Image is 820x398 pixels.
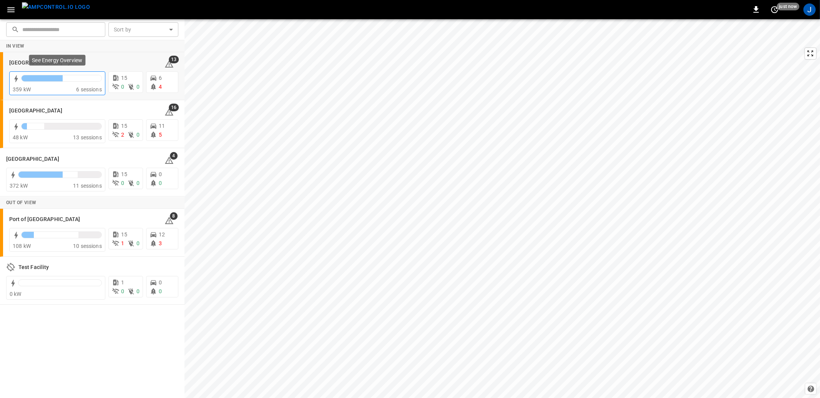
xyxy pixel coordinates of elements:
[136,240,140,246] span: 0
[159,123,165,129] span: 11
[13,86,31,92] span: 359 kW
[159,171,162,177] span: 0
[13,134,28,140] span: 48 kW
[169,56,179,63] span: 13
[10,291,22,297] span: 0 kW
[159,288,162,294] span: 0
[170,212,178,220] span: 8
[121,123,127,129] span: 15
[121,279,124,286] span: 1
[159,231,165,238] span: 12
[73,134,102,140] span: 13 sessions
[6,200,36,205] strong: Out of View
[159,84,162,90] span: 4
[73,243,102,249] span: 10 sessions
[170,152,178,160] span: 4
[9,215,80,224] h6: Port of Long Beach
[13,243,31,249] span: 108 kW
[768,3,781,16] button: set refresh interval
[73,183,102,189] span: 11 sessions
[159,240,162,246] span: 3
[22,2,90,12] img: ampcontrol.io logo
[121,132,124,138] span: 2
[10,183,28,189] span: 372 kW
[121,231,127,238] span: 15
[18,263,49,272] h6: Test Facility
[121,180,124,186] span: 0
[9,107,62,115] h6: Port of Barcelona
[136,132,140,138] span: 0
[169,104,179,111] span: 16
[6,155,59,163] h6: Toronto South
[777,3,800,10] span: just now
[121,75,127,81] span: 15
[803,3,816,16] div: profile-icon
[121,171,127,177] span: 15
[9,59,62,67] h6: Frankfurt Depot
[76,86,102,92] span: 6 sessions
[121,288,124,294] span: 0
[6,43,25,49] strong: In View
[159,279,162,286] span: 0
[32,56,82,64] p: See Energy Overview
[136,288,140,294] span: 0
[159,180,162,186] span: 0
[121,240,124,246] span: 1
[121,84,124,90] span: 0
[136,180,140,186] span: 0
[159,132,162,138] span: 5
[136,84,140,90] span: 0
[159,75,162,81] span: 6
